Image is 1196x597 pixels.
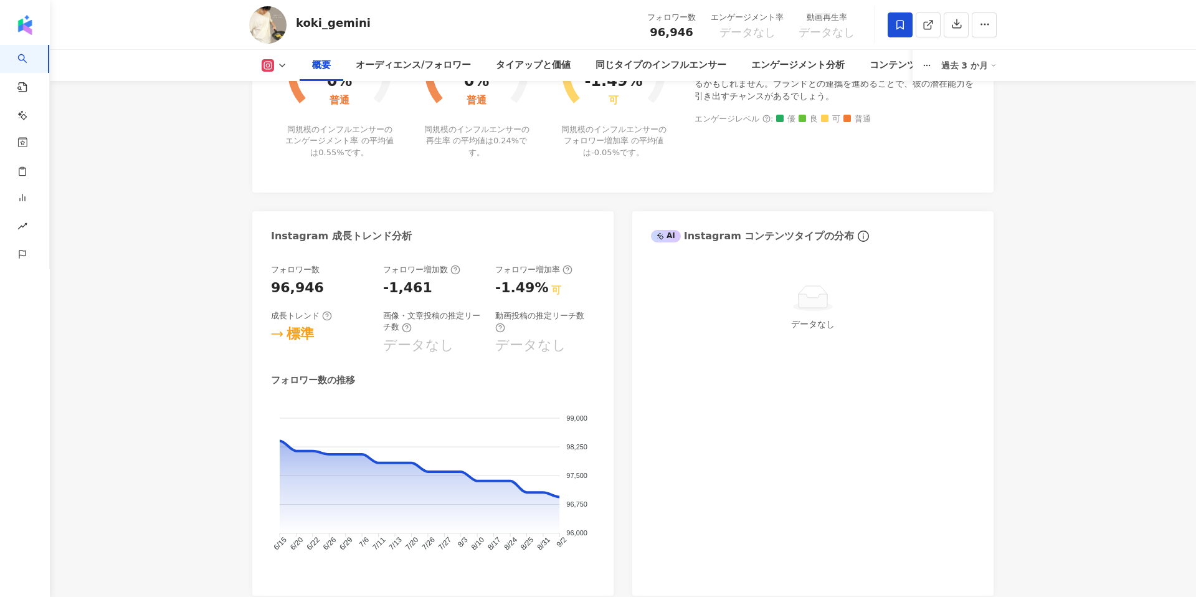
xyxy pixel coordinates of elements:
span: 良 [799,115,818,124]
div: 同規模のインフルエンサーの再生率 の平均値は です。 [422,124,531,158]
div: タイアップと価値 [496,58,571,73]
tspan: 6/29 [338,535,354,552]
tspan: 99,000 [566,414,587,422]
div: コンテンツ内容分析 [870,58,954,73]
div: データなし [383,336,454,355]
span: rise [17,214,27,242]
tspan: 7/13 [387,535,404,552]
tspan: 8/3 [456,535,470,549]
tspan: 96,750 [566,500,587,508]
div: -1,461 [383,279,432,298]
div: 同規模のインフルエンサーのフォロワー増加率 の平均値は です。 [559,124,668,158]
tspan: 6/22 [305,535,321,552]
div: フォロワー数 [647,11,696,24]
div: 動画再生率 [799,11,855,24]
div: 同規模のインフルエンサーのエンゲージメント率 の平均値は です。 [285,124,394,158]
tspan: 7/11 [371,535,387,552]
a: search [17,45,42,179]
tspan: 6/20 [288,535,305,552]
tspan: 7/26 [420,535,437,552]
div: 可 [551,284,561,297]
div: -1.49% [584,73,642,90]
img: KOL Avatar [249,6,287,44]
tspan: 7/27 [437,535,453,552]
div: フォロワー増加率 [495,264,572,275]
tspan: 7/20 [404,535,420,552]
span: -0.05% [591,148,620,157]
div: オーディエンス/フォロワー [356,58,471,73]
tspan: 7/6 [357,535,371,549]
tspan: 96,000 [566,529,587,537]
div: エンゲージメント分析 [751,58,845,73]
span: 96,946 [650,26,693,39]
div: エンゲージレベル : [695,115,975,124]
div: 成長トレンド [271,310,332,322]
img: logo icon [15,15,35,35]
div: フォロワー数 [271,264,320,275]
div: 普通 [467,95,486,107]
div: 概要 [312,58,331,73]
span: 可 [821,115,840,124]
tspan: 6/26 [321,535,338,552]
div: データなし [495,336,566,355]
div: 0% [464,73,490,90]
tspan: 6/15 [272,535,289,552]
tspan: 8/24 [503,535,520,552]
div: エンゲージメント率 [711,11,784,24]
div: 画像・文章投稿の推定リーチ数 [383,310,483,333]
div: 同じタイプのインフルエンサー [596,58,726,73]
span: 普通 [843,115,871,124]
tspan: 8/10 [470,535,486,552]
div: 可 [609,95,619,107]
tspan: 8/25 [519,535,536,552]
span: データなし [719,26,776,39]
span: 0.55% [318,148,344,157]
div: 動画投稿の推定リーチ数 [495,310,595,333]
div: koki_gemini [296,15,371,31]
div: 0% [327,73,353,90]
div: フォロワー数の推移 [271,374,355,387]
div: -1.49% [495,279,548,298]
div: 過去 3 か月 [941,55,997,75]
div: フォロワー増加数 [383,264,460,275]
tspan: 9/2 [555,535,569,549]
span: 0.24% [493,136,519,145]
span: データなし [799,26,855,39]
span: 優 [776,115,795,124]
div: Instagram コンテンツタイプの分布 [651,229,854,243]
div: 標準 [287,325,314,344]
div: 普通 [330,95,349,107]
tspan: 8/31 [535,535,552,552]
tspan: 97,500 [566,472,587,479]
span: info-circle [856,229,871,244]
div: データなし [656,317,970,331]
div: 96,946 [271,279,324,298]
div: Instagram 成長トレンド分析 [271,229,412,243]
tspan: 8/17 [486,535,503,552]
tspan: 98,250 [566,443,587,451]
div: AI [651,230,681,242]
